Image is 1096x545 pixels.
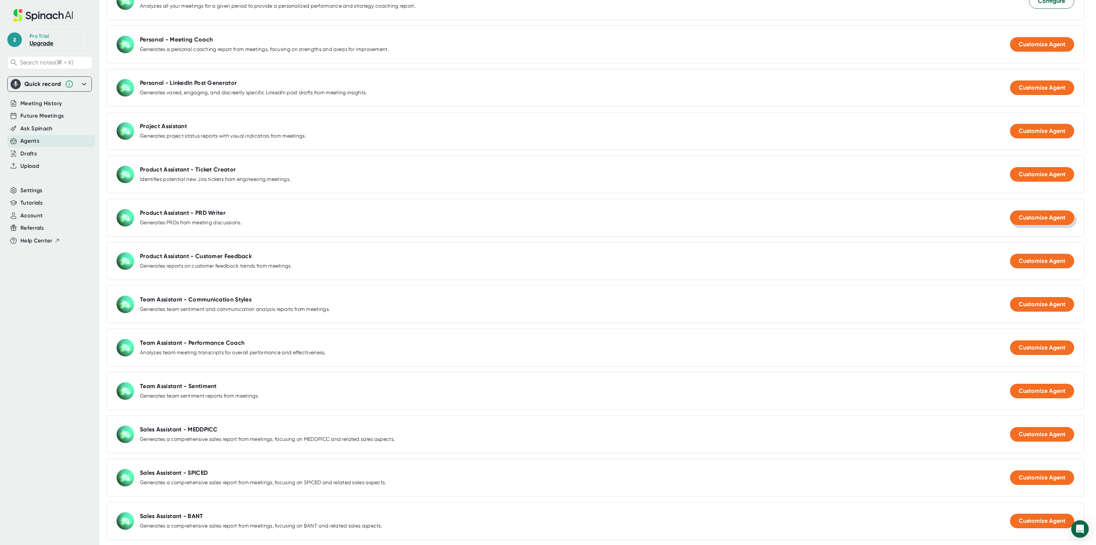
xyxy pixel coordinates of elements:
div: Product Assistant - Ticket Creator [140,166,236,173]
img: Product Assistant - Customer Feedback [117,252,134,270]
div: Team Assistant - Sentiment [140,383,217,390]
div: Generates team sentiment reports from meetings. [140,393,259,399]
button: Customize Agent [1010,254,1074,268]
span: Customize Agent [1019,41,1065,48]
div: Generates a comprehensive sales report from meetings, focusing on MEDDPICC and related sales aspe... [140,436,395,443]
button: Customize Agent [1010,470,1074,485]
img: Sales Assistant - BANT [117,512,134,530]
div: Analyzes all your meetings for a given period to provide a personalized performance and strategy ... [140,3,415,9]
button: Customize Agent [1010,167,1074,182]
div: Generates a comprehensive sales report from meetings, focusing on SPICED and related sales aspects. [140,479,386,486]
span: z [7,32,22,47]
button: Customize Agent [1010,384,1074,398]
span: Customize Agent [1019,301,1065,308]
img: Product Assistant - PRD Writer [117,209,134,226]
button: Settings [20,186,43,195]
button: Agents [20,137,39,145]
div: Generates a comprehensive sales report from meetings, focusing on BANT and related sales aspects. [140,523,382,529]
button: Customize Agent [1010,340,1074,355]
img: Personal - Meeting Coach [117,36,134,53]
button: Customize Agent [1010,514,1074,528]
button: Customize Agent [1010,210,1074,225]
button: Meeting History [20,99,62,108]
div: Generates a personal coaching report from meetings, focusing on strengths and areas for improvement. [140,46,389,53]
div: Quick record [11,77,89,91]
a: Upgrade [30,40,53,47]
div: Product Assistant - Customer Feedback [140,253,252,260]
div: Personal - LinkedIn Post Generator [140,79,237,87]
button: Customize Agent [1010,297,1074,312]
button: Help Center [20,237,60,245]
span: Help Center [20,237,52,245]
img: Team Assistant - Performance Coach [117,339,134,356]
span: Customize Agent [1019,127,1065,134]
div: Personal - Meeting Coach [140,36,213,43]
div: Team Assistant - Performance Coach [140,339,244,347]
div: Generates project status reports with visual indicators from meetings. [140,133,306,139]
div: Generates team sentiment and communication analysis reports from meetings. [140,306,330,313]
img: Product Assistant - Ticket Creator [117,166,134,183]
div: Sales Assistant - BANT [140,513,203,520]
button: Customize Agent [1010,37,1074,52]
button: Account [20,212,43,220]
button: Referrals [20,224,44,232]
div: Generates reports on customer feedback trends from meetings. [140,263,292,269]
button: Customize Agent [1010,80,1074,95]
span: Customize Agent [1019,214,1065,221]
span: Customize Agent [1019,84,1065,91]
img: Project Assistant [117,122,134,140]
div: Sales Assistant - SPICED [140,469,208,477]
span: Customize Agent [1019,387,1065,394]
span: Customize Agent [1019,171,1065,178]
img: Sales Assistant - SPICED [117,469,134,486]
span: Customize Agent [1019,517,1065,524]
button: Upload [20,162,39,170]
div: Generates varied, engaging, and discreetly specific LinkedIn post drafts from meeting insights. [140,90,367,96]
button: Ask Spinach [20,125,53,133]
div: Sales Assistant - MEDDPICC [140,426,218,433]
div: Analyzes team meeting transcripts for overall performance and effectiveness. [140,349,326,356]
button: Customize Agent [1010,427,1074,442]
div: Product Assistant - PRD Writer [140,209,226,217]
img: Sales Assistant - MEDDPICC [117,426,134,443]
img: Team Assistant - Sentiment [117,382,134,400]
div: Open Intercom Messenger [1071,520,1089,538]
button: Tutorials [20,199,43,207]
button: Future Meetings [20,112,64,120]
span: Customize Agent [1019,431,1065,438]
span: Customize Agent [1019,344,1065,351]
div: Generates PRDs from meeting discussions. [140,220,242,226]
div: Quick record [24,80,61,88]
button: Customize Agent [1010,124,1074,138]
span: Search notes (⌘ + K) [20,59,73,66]
button: Drafts [20,150,37,158]
span: Customize Agent [1019,474,1065,481]
img: Personal - LinkedIn Post Generator [117,79,134,96]
img: Team Assistant - Communication Styles [117,296,134,313]
div: Pro Trial [30,33,50,40]
div: Project Assistant [140,123,187,130]
div: Team Assistant - Communication Styles [140,296,251,303]
div: Identifies potential new Jira tickets from engineering meetings. [140,176,290,183]
span: Customize Agent [1019,257,1065,264]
